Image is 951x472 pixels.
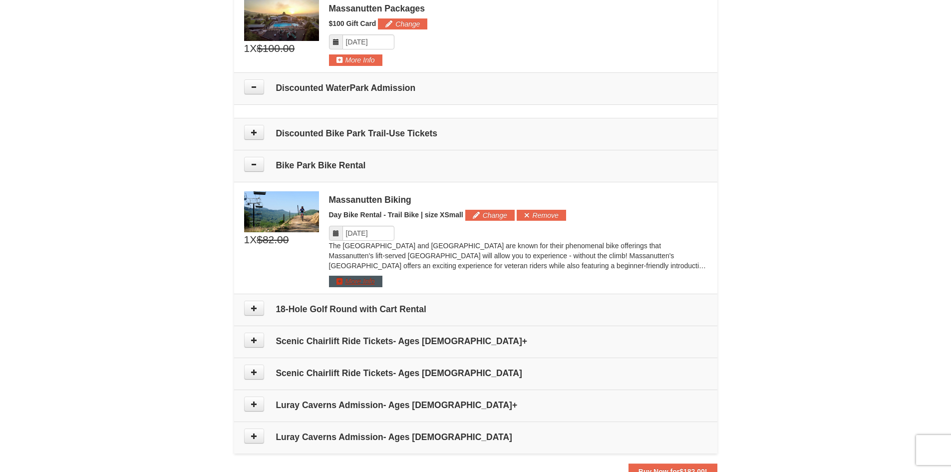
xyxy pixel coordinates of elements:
div: Massanutten Biking [329,195,707,205]
span: $100 Gift Card [329,19,376,27]
h4: Luray Caverns Admission- Ages [DEMOGRAPHIC_DATA] [244,432,707,442]
button: More Info [329,54,382,65]
p: The [GEOGRAPHIC_DATA] and [GEOGRAPHIC_DATA] are known for their phenomenal bike offerings that Ma... [329,241,707,271]
span: 1 [244,41,250,56]
span: X [250,41,257,56]
div: Massanutten Packages [329,3,707,13]
h4: Luray Caverns Admission- Ages [DEMOGRAPHIC_DATA]+ [244,400,707,410]
span: $100.00 [257,41,295,56]
h4: Discounted Bike Park Trail-Use Tickets [244,128,707,138]
button: Remove [517,210,566,221]
img: 6619923-15-103d8a09.jpg [244,191,319,232]
button: More Info [329,276,382,287]
h4: Scenic Chairlift Ride Tickets- Ages [DEMOGRAPHIC_DATA]+ [244,336,707,346]
h4: 18-Hole Golf Round with Cart Rental [244,304,707,314]
span: X [250,232,257,247]
h4: Bike Park Bike Rental [244,160,707,170]
span: Day Bike Rental - Trail Bike | size XSmall [329,211,463,219]
h4: Scenic Chairlift Ride Tickets- Ages [DEMOGRAPHIC_DATA] [244,368,707,378]
h4: Discounted WaterPark Admission [244,83,707,93]
span: 1 [244,232,250,247]
span: $82.00 [257,232,289,247]
button: Change [465,210,515,221]
button: Change [378,18,427,29]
